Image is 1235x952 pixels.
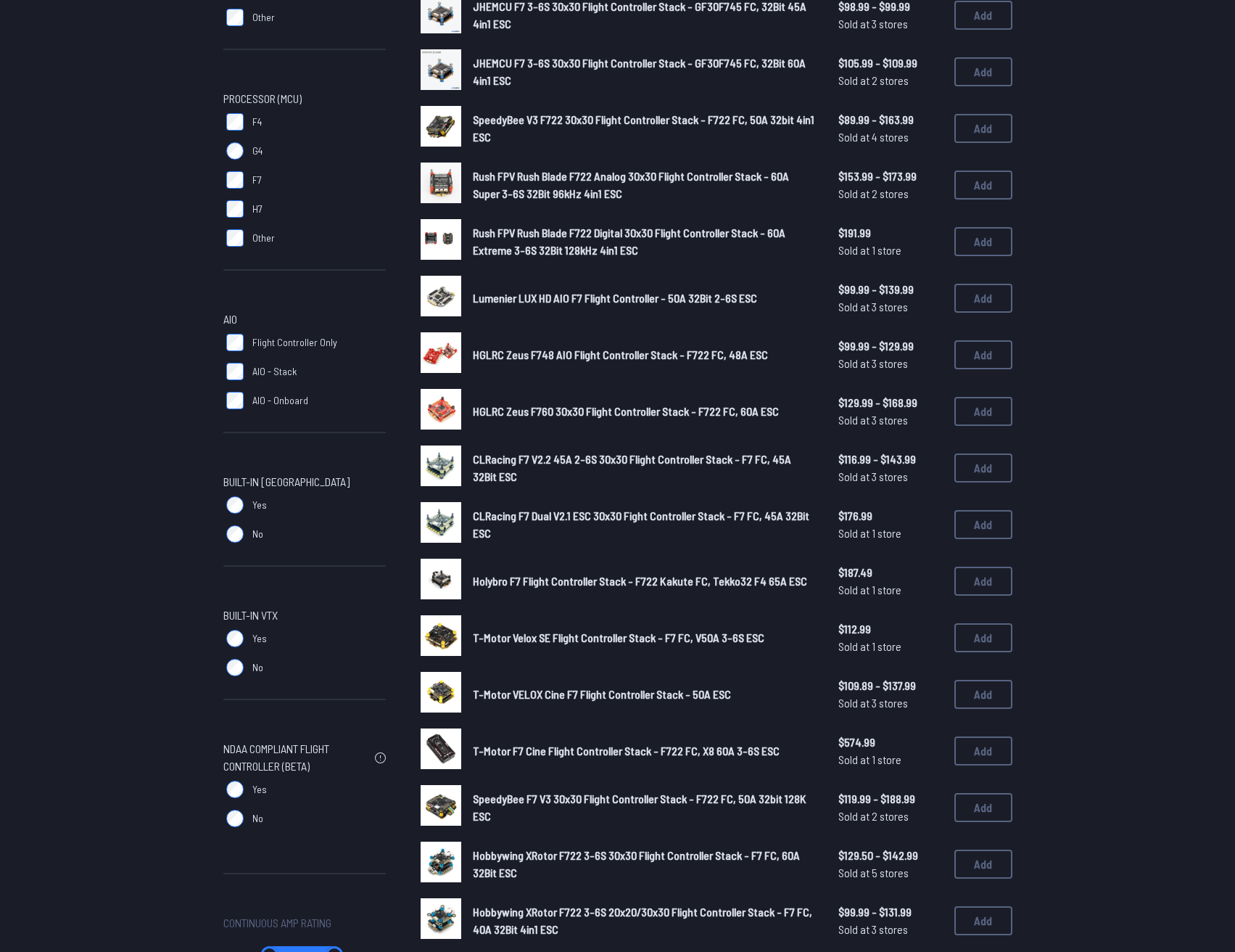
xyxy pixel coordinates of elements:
img: image [421,785,461,826]
input: AIO - Onboard [226,392,244,409]
img: image [421,49,461,90]
img: image [421,898,461,939]
span: Other [252,231,275,245]
button: Add [954,1,1012,30]
span: HGLRC Zeus F760 30x30 Flight Controller Stack - F722 FC, 60A ESC [473,404,779,418]
a: T-Motor Velox SE Flight Controller Stack - F7 FC, V50A 3-6S ESC [473,629,815,647]
span: $129.99 - $168.99 [838,394,943,411]
span: T-Motor Velox SE Flight Controller Stack - F7 FC, V50A 3-6S ESC [473,631,764,644]
a: Hobbywing XRotor F722 3-6S 20x20/30x30 Flight Controller Stack - F7 FC, 40A 32Bit 4in1 ESC [473,903,815,938]
span: Built-in [GEOGRAPHIC_DATA] [223,473,350,491]
span: $187.49 [838,564,943,581]
input: AIO - Stack [226,363,244,380]
span: HGLRC Zeus F748 AIO Flight Controller Stack - F722 FC, 48A ESC [473,348,768,361]
span: Sold at 1 store [838,242,943,259]
img: image [421,389,461,430]
a: T-Motor VELOX Cine F7 Flight Controller Stack - 50A ESC [473,686,815,703]
img: image [421,559,461,599]
button: Add [954,623,1012,652]
a: SpeedyBee V3 F722 30x30 Flight Controller Stack - F722 FC, 50A 32bit 4in1 ESC [473,111,815,146]
span: Sold at 3 stores [838,411,943,429]
span: T-Motor VELOX Cine F7 Flight Controller Stack - 50A ESC [473,687,731,701]
span: AIO [223,311,237,328]
a: image [421,842,461,887]
span: Sold at 2 stores [838,185,943,202]
span: $89.99 - $163.99 [838,111,943,128]
a: image [421,785,461,830]
span: $153.99 - $173.99 [838,168,943,185]
span: Yes [252,782,267,797]
input: Yes [226,630,244,647]
span: Sold at 3 stores [838,694,943,712]
a: HGLRC Zeus F748 AIO Flight Controller Stack - F722 FC, 48A ESC [473,346,815,364]
a: image [421,729,461,773]
a: Holybro F7 Flight Controller Stack - F722 Kakute FC, Tekko32 F4 65A ESC [473,573,815,590]
span: SpeedyBee V3 F722 30x30 Flight Controller Stack - F722 FC, 50A 32bit 4in1 ESC [473,112,814,144]
span: $574.99 [838,734,943,751]
span: Sold at 2 stores [838,72,943,89]
span: $112.99 [838,620,943,638]
input: H7 [226,200,244,218]
img: image [421,729,461,769]
button: Add [954,906,1012,935]
button: Add [954,340,1012,369]
span: Built-in VTX [223,607,278,624]
span: Rush FPV Rush Blade F722 Analog 30x30 Flight Controller Stack - 60A Super 3-6S 32Bit 96kHz 4in1 ESC [473,169,789,200]
img: image [421,615,461,656]
span: Sold at 3 stores [838,921,943,938]
span: Yes [252,631,267,646]
span: Sold at 4 stores [838,128,943,146]
span: $99.99 - $139.99 [838,281,943,298]
a: image [421,672,461,717]
a: Rush FPV Rush Blade F722 Digital 30x30 Flight Controller Stack - 60A Extreme 3-6S 32Bit 128kHz 4i... [473,224,815,259]
img: image [421,842,461,882]
span: Sold at 1 store [838,525,943,542]
button: Add [954,736,1012,766]
span: AIO - Onboard [252,393,308,408]
span: CLRacing F7 Dual V2.1 ESC 30x30 Fight Controller Stack - F7 FC, 45A 32Bit ESC [473,509,809,540]
span: $99.99 - $131.99 [838,903,943,921]
a: image [421,615,461,660]
button: Add [954,567,1012,596]
span: Sold at 3 stores [838,15,943,33]
input: Yes [226,496,244,514]
span: G4 [252,144,263,158]
a: image [421,276,461,321]
span: T-Motor F7 Cine Flight Controller Stack - F722 FC, X8 60A 3-6S ESC [473,744,780,758]
a: image [421,49,461,94]
span: Lumenier LUX HD AIO F7 Flight Controller - 50A 32Bit 2-6S ESC [473,291,757,305]
a: image [421,219,461,264]
button: Add [954,510,1012,539]
span: No [252,660,263,675]
button: Add [954,227,1012,256]
span: Sold at 1 store [838,751,943,768]
img: image [421,502,461,543]
button: Add [954,680,1012,709]
span: $191.99 [838,224,943,242]
input: Yes [226,781,244,798]
a: image [421,389,461,434]
span: F4 [252,115,262,129]
span: Sold at 1 store [838,581,943,599]
input: Other [226,229,244,247]
span: Sold at 3 stores [838,355,943,372]
span: AIO - Stack [252,364,297,379]
button: Add [954,793,1012,822]
button: Add [954,171,1012,200]
span: $99.99 - $129.99 [838,337,943,355]
span: Sold at 1 store [838,638,943,655]
span: Sold at 2 stores [838,808,943,825]
a: image [421,106,461,151]
img: image [421,276,461,316]
span: Other [252,10,275,25]
button: Add [954,454,1012,483]
a: Lumenier LUX HD AIO F7 Flight Controller - 50A 32Bit 2-6S ESC [473,290,815,307]
span: SpeedyBee F7 V3 30x30 Flight Controller Stack - F722 FC, 50A 32bit 128K ESC [473,792,806,823]
span: Hobbywing XRotor F722 3-6S 30x30 Flight Controller Stack - F7 FC, 60A 32Bit ESC [473,848,800,879]
img: image [421,332,461,373]
span: H7 [252,202,263,216]
button: Add [954,57,1012,86]
span: Yes [252,498,267,512]
span: Holybro F7 Flight Controller Stack - F722 Kakute FC, Tekko32 F4 65A ESC [473,574,807,588]
input: No [226,659,244,676]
